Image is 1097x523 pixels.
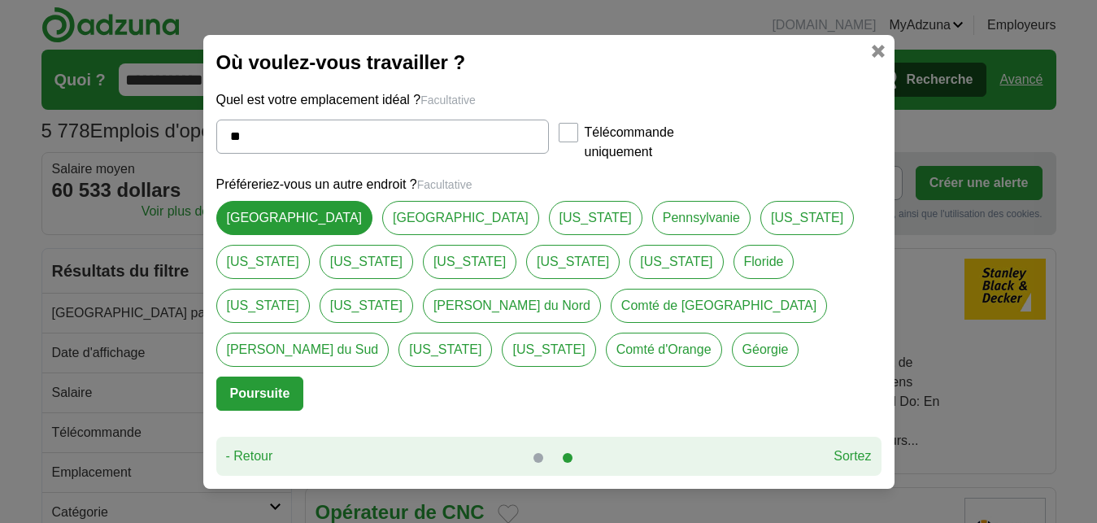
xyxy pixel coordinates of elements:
a: [US_STATE] [216,289,310,323]
a: [GEOGRAPHIC_DATA] [216,201,373,235]
p: Préféreriez-vous un autre endroit ? [216,175,882,194]
a: [US_STATE] [320,245,413,279]
a: [GEOGRAPHIC_DATA] [382,201,539,235]
a: [US_STATE] [320,289,413,323]
a: [US_STATE] [216,245,310,279]
a: [US_STATE] [502,333,595,367]
label: Télécommande uniquement [585,123,725,162]
a: [US_STATE] [423,245,516,279]
a: [PERSON_NAME] du Sud [216,333,390,367]
a: [PERSON_NAME] du Nord [423,289,601,323]
a: [US_STATE] [629,245,723,279]
a: Comté d'Orange [606,333,722,367]
a: [US_STATE] [760,201,854,235]
a: [US_STATE] [526,245,620,279]
a: Géorgie [732,333,799,367]
a: [US_STATE] [398,333,492,367]
a: Comté de [GEOGRAPHIC_DATA] [611,289,827,323]
a: Pennsylvanie [652,201,751,235]
a: Sortez [834,447,871,466]
span: Facultative [417,178,472,191]
button: Poursuite [216,377,304,411]
a: - Retour [226,447,273,466]
p: Quel est votre emplacement idéal ? [216,90,882,110]
h2: Où voulez-vous travailler ? [216,48,882,77]
a: [US_STATE] [549,201,642,235]
span: Facultative [420,94,476,107]
a: Floride [734,245,794,279]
